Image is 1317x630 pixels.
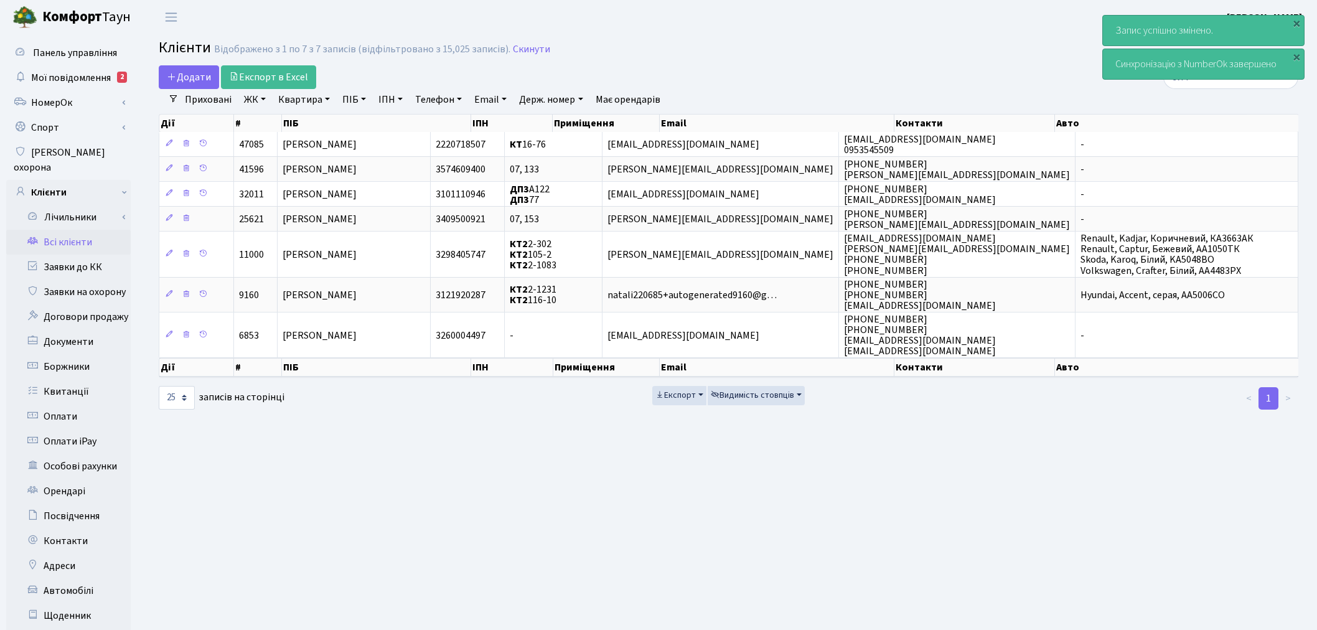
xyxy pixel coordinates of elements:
[1080,187,1084,201] span: -
[1290,17,1303,29] div: ×
[6,404,131,429] a: Оплати
[607,212,833,226] span: [PERSON_NAME][EMAIL_ADDRESS][DOMAIN_NAME]
[844,182,996,207] span: [PHONE_NUMBER] [EMAIL_ADDRESS][DOMAIN_NAME]
[6,529,131,553] a: Контакти
[282,115,472,132] th: ПІБ
[510,237,556,272] span: 2-302 105-2 2-1083
[436,138,485,151] span: 2220718507
[214,44,510,55] div: Відображено з 1 по 7 з 7 записів (відфільтровано з 15,025 записів).
[159,115,234,132] th: Дії
[553,115,660,132] th: Приміщення
[239,329,259,342] span: 6853
[510,283,528,296] b: КТ2
[42,7,131,28] span: Таун
[1080,138,1084,151] span: -
[1103,16,1304,45] div: Запис успішно змінено.
[510,182,550,207] span: А122 77
[12,5,37,30] img: logo.png
[6,65,131,90] a: Мої повідомлення2
[159,358,234,377] th: Дії
[510,258,528,272] b: КТ2
[159,37,211,59] span: Клієнти
[239,248,264,261] span: 11000
[844,207,1070,232] span: [PHONE_NUMBER] [PERSON_NAME][EMAIL_ADDRESS][DOMAIN_NAME]
[469,89,512,110] a: Email
[6,504,131,529] a: Посвідчення
[844,232,1070,277] span: [EMAIL_ADDRESS][DOMAIN_NAME] [PERSON_NAME][EMAIL_ADDRESS][DOMAIN_NAME] [PHONE_NUMBER] [PHONE_NUMBER]
[1055,115,1298,132] th: Авто
[6,230,131,255] a: Всі клієнти
[591,89,665,110] a: Має орендарів
[6,354,131,379] a: Боржники
[513,44,550,55] a: Скинути
[436,212,485,226] span: 3409500921
[6,180,131,205] a: Клієнти
[510,162,539,176] span: 07, 133
[1227,11,1302,24] b: [PERSON_NAME]
[510,193,529,207] b: ДП3
[1258,387,1278,410] a: 1
[33,46,117,60] span: Панель управління
[6,479,131,504] a: Орендарі
[283,187,357,201] span: [PERSON_NAME]
[6,379,131,404] a: Квитанції
[6,603,131,628] a: Щоденник
[436,248,485,261] span: 3298405747
[510,138,546,151] span: 16-76
[6,429,131,454] a: Оплати iPay
[708,386,805,405] button: Видимість стовпців
[239,212,264,226] span: 25621
[436,288,485,302] span: 3121920287
[607,162,833,176] span: [PERSON_NAME][EMAIL_ADDRESS][DOMAIN_NAME]
[711,389,794,402] span: Видимість стовпців
[510,293,528,307] b: КТ2
[1080,162,1084,176] span: -
[6,140,131,180] a: [PERSON_NAME] охорона
[510,329,513,342] span: -
[14,205,131,230] a: Лічильники
[283,212,357,226] span: [PERSON_NAME]
[1080,212,1084,226] span: -
[607,187,759,201] span: [EMAIL_ADDRESS][DOMAIN_NAME]
[239,89,271,110] a: ЖК
[6,553,131,578] a: Адреси
[180,89,237,110] a: Приховані
[510,212,539,226] span: 07, 153
[894,115,1056,132] th: Контакти
[42,7,102,27] b: Комфорт
[6,115,131,140] a: Спорт
[31,71,111,85] span: Мої повідомлення
[6,90,131,115] a: НомерОк
[239,162,264,176] span: 41596
[1227,10,1302,25] a: [PERSON_NAME]
[436,329,485,342] span: 3260004497
[234,358,282,377] th: #
[607,138,759,151] span: [EMAIL_ADDRESS][DOMAIN_NAME]
[660,115,894,132] th: Email
[510,283,556,307] span: 2-1231 116-10
[159,386,284,410] label: записів на сторінці
[844,278,996,313] span: [PHONE_NUMBER] [PHONE_NUMBER] [EMAIL_ADDRESS][DOMAIN_NAME]
[652,386,706,405] button: Експорт
[1080,232,1254,277] span: Renault, Kadjar, Коричневий, КА3663АК Renault, Captur, Бежевий, AA1050ТК Skoda, Karoq, Білий, KA5...
[553,358,660,377] th: Приміщення
[655,389,696,402] span: Експорт
[6,40,131,65] a: Панель управління
[167,70,211,84] span: Додати
[156,7,187,27] button: Переключити навігацію
[282,358,472,377] th: ПІБ
[239,187,264,201] span: 32011
[607,329,759,342] span: [EMAIL_ADDRESS][DOMAIN_NAME]
[510,237,528,251] b: КТ2
[337,89,371,110] a: ПІБ
[471,115,553,132] th: ІПН
[436,187,485,201] span: 3101110946
[844,313,996,358] span: [PHONE_NUMBER] [PHONE_NUMBER] [EMAIL_ADDRESS][DOMAIN_NAME] [EMAIL_ADDRESS][DOMAIN_NAME]
[6,329,131,354] a: Документи
[373,89,408,110] a: ІПН
[660,358,894,377] th: Email
[471,358,553,377] th: ІПН
[283,162,357,176] span: [PERSON_NAME]
[283,138,357,151] span: [PERSON_NAME]
[1055,358,1298,377] th: Авто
